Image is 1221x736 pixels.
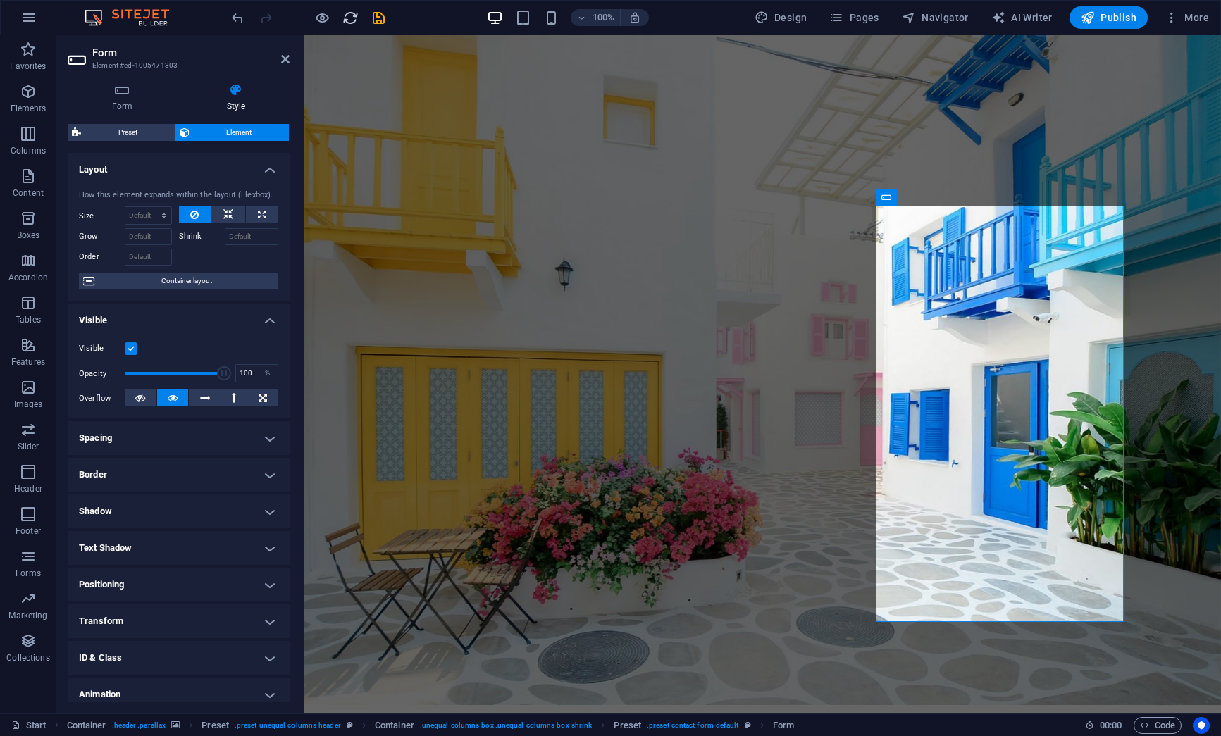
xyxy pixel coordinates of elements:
span: Pages [829,11,879,25]
i: Reload page [342,10,359,26]
h4: Form [68,83,182,113]
a: Click to cancel selection. Double-click to open Pages [11,717,47,734]
button: Code [1134,717,1182,734]
span: . preset-unequal-columns-header [235,717,341,734]
button: Element [175,124,290,141]
p: Forms [16,568,41,579]
h3: Element #ed-1005471303 [92,59,261,72]
span: More [1165,11,1209,25]
input: Default [225,228,279,245]
button: Publish [1070,6,1148,29]
h4: Border [68,458,290,492]
p: Columns [11,145,46,156]
img: Editor Logo [81,9,187,26]
p: Tables [16,314,41,325]
h4: Layout [68,153,290,178]
span: Publish [1081,11,1136,25]
label: Overflow [79,390,125,407]
p: Marketing [8,610,47,621]
p: Images [14,399,43,410]
h4: ID & Class [68,641,290,675]
span: . header .parallax [112,717,166,734]
label: Visible [79,340,125,357]
span: 00 00 [1100,717,1122,734]
span: : [1110,720,1112,730]
p: Slider [18,441,39,452]
span: Preset [85,124,171,141]
h6: 100% [592,9,614,26]
label: Size [79,212,125,220]
h4: Positioning [68,568,290,601]
h4: Transform [68,604,290,638]
span: Click to select. Double-click to edit [202,717,229,734]
span: Click to select. Double-click to edit [614,717,641,734]
p: Collections [6,652,49,663]
span: Container layout [99,273,274,289]
p: Footer [16,525,41,537]
i: This element is a customizable preset [745,721,751,729]
button: undo [229,9,246,26]
span: Element [194,124,285,141]
button: Container layout [79,273,278,289]
button: Click here to leave preview mode and continue editing [314,9,330,26]
span: Click to select. Double-click to edit [67,717,106,734]
h4: Style [182,83,290,113]
label: Shrink [179,228,225,245]
i: Save (Ctrl+S) [371,10,387,26]
i: This element is a customizable preset [347,721,353,729]
span: Navigator [902,11,969,25]
label: Order [79,249,125,266]
span: AI Writer [991,11,1053,25]
i: This element contains a background [171,721,180,729]
div: % [258,365,278,382]
button: Pages [824,6,884,29]
button: Design [749,6,813,29]
p: Favorites [10,61,46,72]
span: . unequal-columns-box .unequal-columns-box-shrink [420,717,592,734]
button: 100% [571,9,621,26]
span: . preset-contact-form-default [647,717,739,734]
i: Undo: Change attach CSV (Ctrl+Z) [230,10,246,26]
button: Usercentrics [1193,717,1210,734]
div: Design (Ctrl+Alt+Y) [749,6,813,29]
span: Design [755,11,807,25]
h2: Form [92,46,290,59]
nav: breadcrumb [67,717,795,734]
label: Grow [79,228,125,245]
input: Default [125,228,172,245]
p: Boxes [17,230,40,241]
h4: Animation [68,678,290,711]
button: AI Writer [986,6,1058,29]
h4: Shadow [68,494,290,528]
i: On resize automatically adjust zoom level to fit chosen device. [628,11,641,24]
h4: Text Shadow [68,531,290,565]
label: Opacity [79,370,125,378]
p: Content [13,187,44,199]
input: Default [125,249,172,266]
h4: Spacing [68,421,290,455]
span: Click to select. Double-click to edit [773,717,794,734]
button: Navigator [896,6,974,29]
button: More [1159,6,1215,29]
div: How this element expands within the layout (Flexbox). [79,189,278,201]
p: Features [11,356,45,368]
button: Preset [68,124,175,141]
button: reload [342,9,359,26]
p: Header [14,483,42,494]
button: save [370,9,387,26]
p: Accordion [8,272,48,283]
p: Elements [11,103,47,114]
span: Code [1140,717,1175,734]
span: Click to select. Double-click to edit [375,717,414,734]
h4: Visible [68,304,290,329]
h6: Session time [1085,717,1122,734]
